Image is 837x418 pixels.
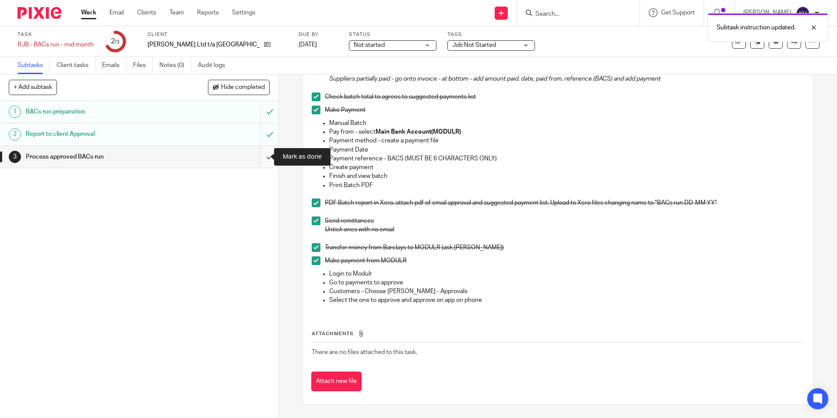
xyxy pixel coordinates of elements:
p: Send remittances [325,216,804,225]
span: There are no files attached to this task. [312,349,417,355]
small: /3 [115,39,120,44]
a: Team [169,8,184,17]
p: Finish and view batch [329,172,804,181]
span: Attachments [312,331,354,336]
a: Client tasks [56,57,95,74]
p: Make Payment [325,106,804,114]
a: Emails [102,57,127,74]
span: Job Not Started [452,42,496,48]
em: Untick ones with no email [325,227,394,233]
p: Manual Batch [329,119,804,128]
div: 2 [9,128,21,141]
p: Payment Date [329,145,804,154]
p: PDF Batch report in Xero, attach pdf of email approval and suggested payment list. Upload to Xero... [325,198,804,207]
a: Files [133,57,153,74]
img: svg%3E [796,6,810,20]
p: Select the one to approve and approve on app on phone [329,296,804,305]
h1: Process approved BACs run [26,150,176,163]
p: Payment reference - BACS (MUST BE 6 CHARACTERS ONLY) [329,154,804,163]
a: Audit logs [198,57,232,74]
p: Login to Modulr [329,269,804,278]
label: Task [18,31,94,38]
a: Settings [232,8,255,17]
span: Hide completed [221,84,265,91]
h1: Report to client Approval [26,128,176,141]
p: Transfer money from Barclays to MODULR (ask [PERSON_NAME]) [325,243,804,252]
label: Status [349,31,436,38]
p: Pay from - select [329,128,804,136]
label: Client [148,31,288,38]
span: [DATE] [299,42,317,48]
p: Check batch total to agrees to suggested payments list [325,92,804,101]
p: Create payment [329,163,804,172]
div: RJB - BACs run - mid month [18,40,94,49]
p: [PERSON_NAME] Ltd t/a [GEOGRAPHIC_DATA] [148,40,260,49]
a: Subtasks [18,57,50,74]
p: Print Batch PDF [329,181,804,190]
strong: Main Bank Account(MODULR) [376,129,461,135]
p: Make payment from MODULR [325,256,804,265]
a: Clients [137,8,156,17]
button: Hide completed [208,80,270,95]
button: Attach new file [311,372,362,391]
div: 1 [9,106,21,118]
div: 2 [111,36,120,46]
p: Customers - Choose [PERSON_NAME] - Approvals [329,287,804,296]
label: Due by [299,31,338,38]
h1: BACs run preparation [26,105,176,118]
a: Notes (0) [159,57,191,74]
a: Reports [197,8,219,17]
a: Email [109,8,124,17]
span: Not started [354,42,385,48]
p: Payment method - create a payment file [329,136,804,145]
a: Work [81,8,96,17]
p: Subtask instruction updated. [717,23,795,32]
img: Pixie [18,7,61,19]
p: Go to payments to approve [329,278,804,287]
div: 3 [9,151,21,163]
button: + Add subtask [9,80,57,95]
em: Suppliers partially paid - go onto invoice - at bottom - add amount paid. date, paid from, refere... [329,76,661,82]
